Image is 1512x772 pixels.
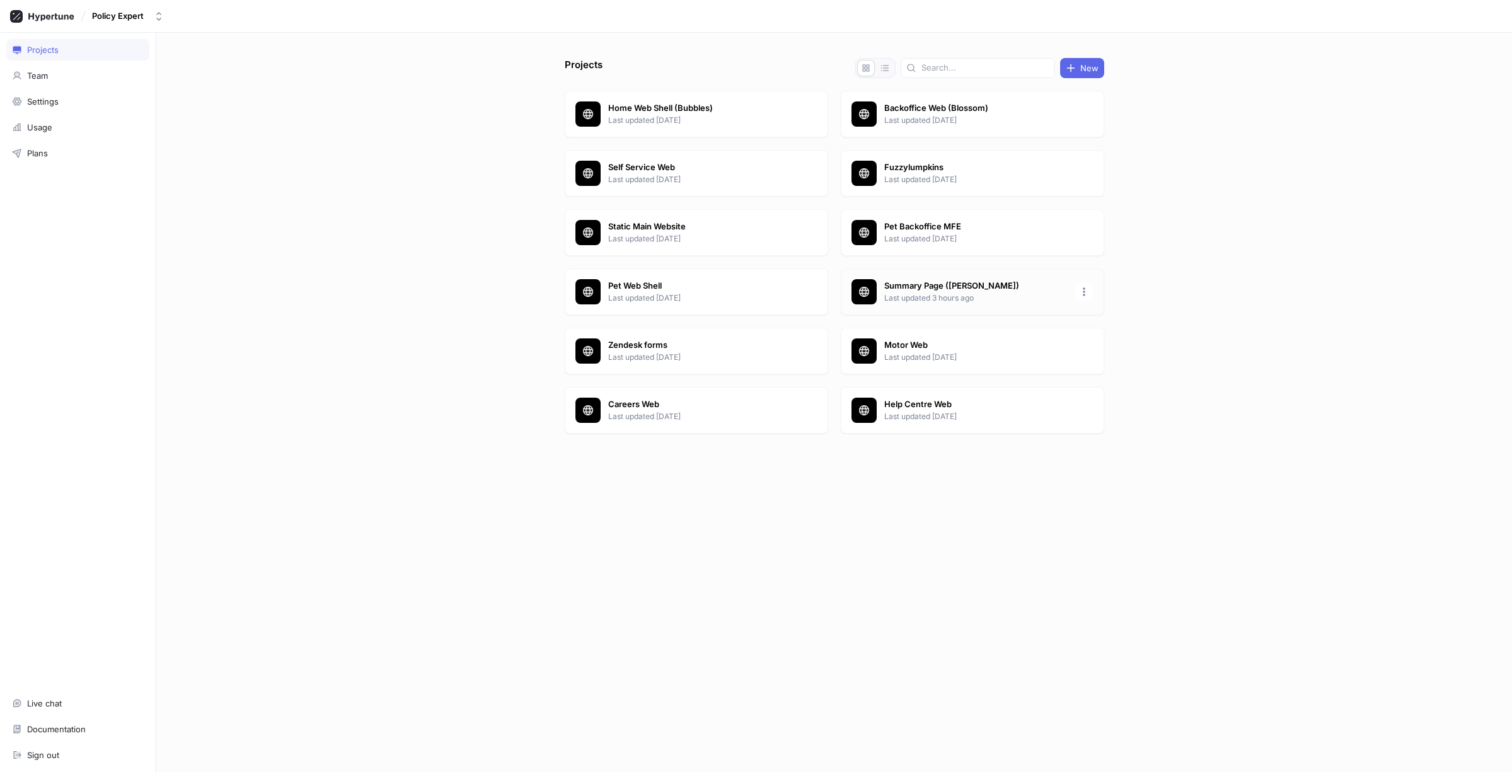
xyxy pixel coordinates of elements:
div: Settings [27,96,59,107]
a: Usage [6,117,149,138]
p: Last updated [DATE] [884,174,1067,185]
div: Live chat [27,698,62,708]
a: Team [6,65,149,86]
div: Documentation [27,724,86,734]
p: Last updated [DATE] [884,115,1067,126]
p: Help Centre Web [884,398,1067,411]
a: Projects [6,39,149,60]
p: Last updated [DATE] [608,174,791,185]
p: Fuzzylumpkins [884,161,1067,174]
div: Sign out [27,750,59,760]
div: Team [27,71,48,81]
div: Projects [27,45,59,55]
p: Last updated [DATE] [884,233,1067,245]
a: Plans [6,142,149,164]
p: Home Web Shell (Bubbles) [608,102,791,115]
div: Plans [27,148,48,158]
p: Summary Page ([PERSON_NAME]) [884,280,1067,292]
div: Policy Expert [92,11,144,21]
p: Pet Backoffice MFE [884,221,1067,233]
p: Self Service Web [608,161,791,174]
p: Last updated [DATE] [884,352,1067,363]
p: Projects [565,58,603,78]
p: Backoffice Web (Blossom) [884,102,1067,115]
p: Pet Web Shell [608,280,791,292]
p: Last updated 3 hours ago [884,292,1067,304]
p: Last updated [DATE] [608,352,791,363]
a: Documentation [6,718,149,740]
p: Last updated [DATE] [608,411,791,422]
p: Last updated [DATE] [608,233,791,245]
p: Last updated [DATE] [608,292,791,304]
button: Policy Expert [87,6,169,26]
div: Usage [27,122,52,132]
input: Search... [921,62,1049,74]
span: New [1080,64,1099,72]
a: Settings [6,91,149,112]
p: Last updated [DATE] [608,115,791,126]
p: Careers Web [608,398,791,411]
p: Static Main Website [608,221,791,233]
p: Motor Web [884,339,1067,352]
button: New [1060,58,1104,78]
p: Last updated [DATE] [884,411,1067,422]
p: Zendesk forms [608,339,791,352]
